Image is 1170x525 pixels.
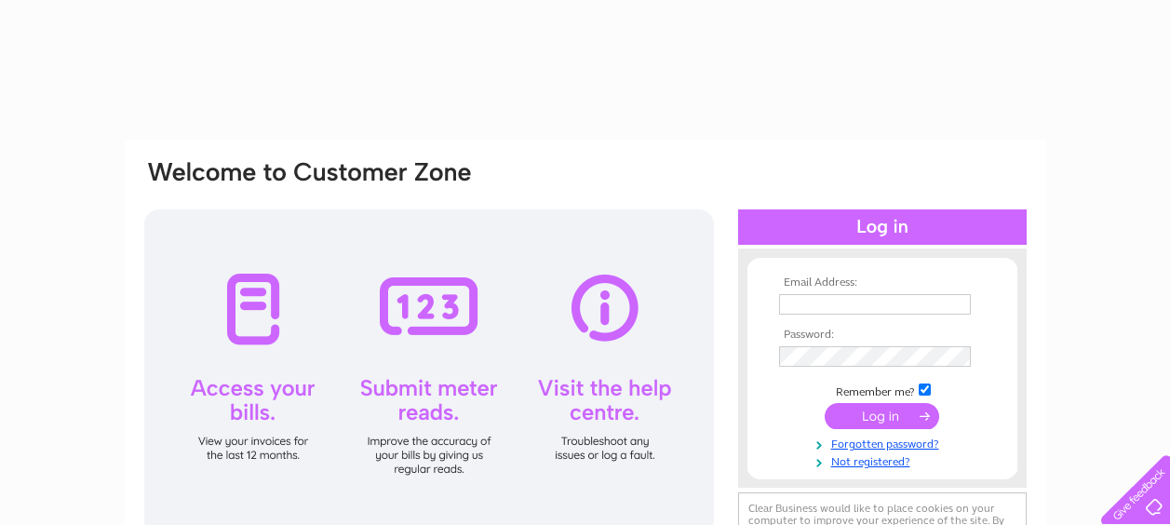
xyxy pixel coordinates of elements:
[774,381,990,399] td: Remember me?
[774,276,990,289] th: Email Address:
[779,451,990,469] a: Not registered?
[774,329,990,342] th: Password:
[779,434,990,451] a: Forgotten password?
[825,403,939,429] input: Submit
